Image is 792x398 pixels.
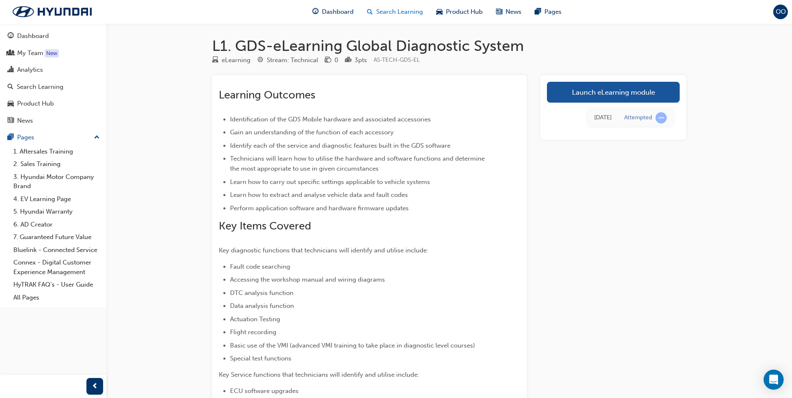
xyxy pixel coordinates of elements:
a: 2. Sales Training [10,158,103,171]
h1: L1. GDS-eLearning Global Diagnostic System [212,37,686,55]
div: Analytics [17,65,43,75]
span: target-icon [257,57,263,64]
div: Attempted [624,114,652,122]
span: OO [776,7,786,17]
a: news-iconNews [489,3,528,20]
span: Basic use of the VMI (advanced VMI training to take place in diagnostic level courses) [230,342,475,349]
button: Pages [3,130,103,145]
div: News [17,116,33,126]
span: Search Learning [376,7,423,17]
span: learningResourceType_ELEARNING-icon [212,57,218,64]
div: Dashboard [17,31,49,41]
div: Type [212,55,251,65]
div: Pages [17,133,34,142]
a: 1. Aftersales Training [10,145,103,158]
div: Stream [257,55,318,65]
a: HyTRAK FAQ's - User Guide [10,278,103,291]
a: All Pages [10,291,103,304]
div: Price [325,55,338,65]
span: Actuation Testing [230,315,280,323]
a: My Team [3,45,103,61]
span: Learn how to extract and analyse vehicle data and fault codes [230,191,408,199]
span: Gain an understanding of the function of each accessory [230,128,394,136]
span: guage-icon [312,7,319,17]
span: Learning resource code [374,56,420,63]
span: Key Items Covered [219,219,311,232]
div: 0 [334,55,338,65]
div: 3 pts [354,55,367,65]
a: car-iconProduct Hub [430,3,489,20]
span: Dashboard [322,7,354,17]
div: Search Learning [17,82,63,92]
a: search-iconSearch Learning [360,3,430,20]
span: car-icon [436,7,443,17]
a: Connex - Digital Customer Experience Management [10,256,103,278]
a: Product Hub [3,96,103,111]
span: chart-icon [8,66,14,74]
img: Trak [4,3,100,20]
div: Fri Sep 20 2024 13:56:10 GMT+0800 (Australian Western Standard Time) [594,113,612,123]
span: news-icon [8,117,14,125]
span: Product Hub [446,7,483,17]
a: Search Learning [3,79,103,95]
span: learningRecordVerb_ATTEMPT-icon [655,112,667,123]
span: Data analysis function [230,302,294,310]
span: Identify each of the service and diagnostic features built in the GDS software [230,142,450,149]
a: Launch eLearning module [547,82,680,103]
div: Stream: Technical [267,55,318,65]
div: Open Intercom Messenger [764,370,784,390]
span: pages-icon [535,7,541,17]
a: guage-iconDashboard [306,3,360,20]
span: guage-icon [8,33,14,40]
span: Flight recording [230,328,276,336]
span: Learn how to carry out specific settings applicable to vehicle systems [230,178,430,186]
div: eLearning [222,55,251,65]
div: My Team [17,48,43,58]
a: 6. AD Creator [10,218,103,231]
span: up-icon [94,132,100,143]
span: money-icon [325,57,331,64]
div: Product Hub [17,99,54,108]
span: Accessing the workshop manual and wiring diagrams [230,276,385,283]
span: podium-icon [345,57,351,64]
button: OO [773,5,788,19]
span: Special test functions [230,355,291,362]
span: car-icon [8,100,14,108]
a: Bluelink - Connected Service [10,244,103,257]
span: Perform application software and hardware firmware updates [230,204,409,212]
a: 4. EV Learning Page [10,193,103,206]
span: Key Service functions that technicians will identify and utilise include: [219,371,419,378]
button: DashboardMy TeamAnalyticsSearch LearningProduct HubNews [3,27,103,130]
a: 5. Hyundai Warranty [10,205,103,218]
a: Analytics [3,62,103,78]
span: Pages [544,7,562,17]
span: Key diagnostic functions that technicians will identify and utilise include: [219,247,428,254]
span: news-icon [496,7,502,17]
span: search-icon [367,7,373,17]
a: Dashboard [3,28,103,44]
span: News [506,7,521,17]
span: search-icon [8,83,13,91]
span: people-icon [8,50,14,57]
span: Fault code searching [230,263,290,270]
span: prev-icon [92,381,98,392]
div: Points [345,55,367,65]
span: Technicians will learn how to utilise the hardware and software functions and determine the most ... [230,155,486,172]
a: 7. Guaranteed Future Value [10,231,103,244]
a: pages-iconPages [528,3,568,20]
a: 3. Hyundai Motor Company Brand [10,171,103,193]
span: pages-icon [8,134,14,141]
a: News [3,113,103,128]
span: DTC analysis function [230,289,294,297]
span: ECU software upgrades [230,387,299,395]
span: Identification of the GDS Mobile hardware and associated accessories [230,116,431,123]
span: Learning Outcomes [219,88,315,101]
div: Tooltip anchor [45,49,59,58]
